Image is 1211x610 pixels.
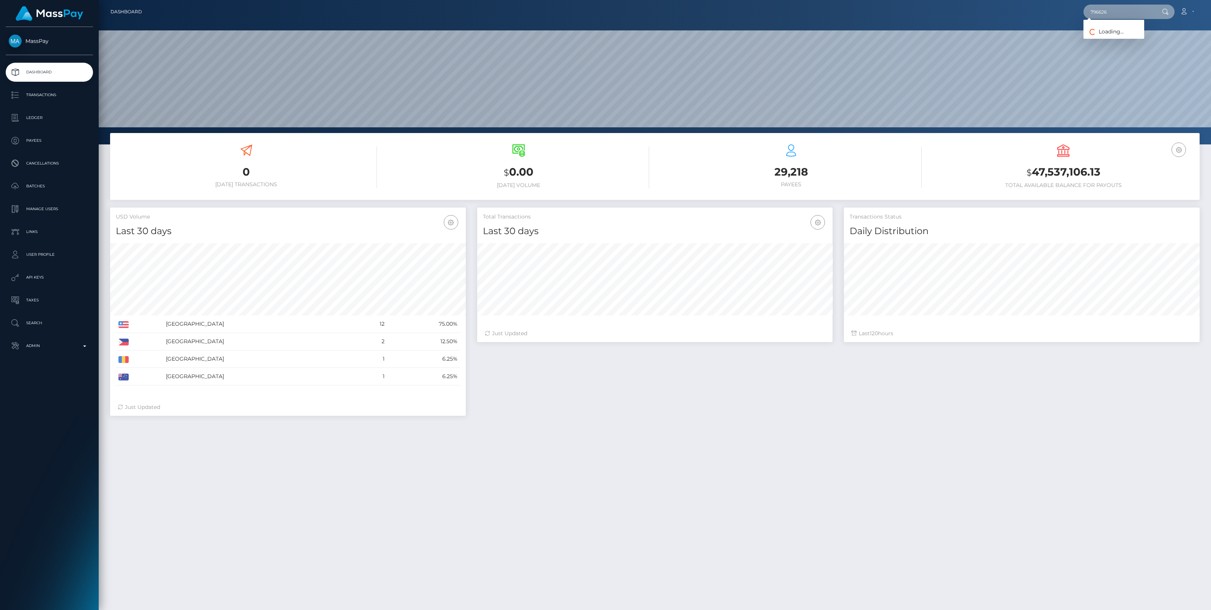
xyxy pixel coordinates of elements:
p: User Profile [9,249,90,260]
a: API Keys [6,268,93,287]
p: API Keys [9,272,90,283]
td: 6.25% [387,350,460,368]
img: MassPay Logo [16,6,83,21]
p: Admin [9,340,90,352]
h4: Last 30 days [483,225,827,238]
small: $ [504,167,509,178]
span: Loading... [1083,28,1124,35]
p: Payees [9,135,90,146]
a: Manage Users [6,200,93,219]
p: Ledger [9,112,90,124]
img: RO.png [118,356,129,363]
p: Cancellations [9,158,90,169]
h5: Total Transactions [483,213,827,221]
a: Batches [6,177,93,196]
div: Just Updated [118,403,458,411]
input: Search... [1083,5,1155,19]
h5: Transactions Status [850,213,1194,221]
p: Batches [9,181,90,192]
h5: USD Volume [116,213,460,221]
h4: Daily Distribution [850,225,1194,238]
h3: 47,537,106.13 [933,165,1194,180]
h3: 29,218 [661,165,922,179]
img: AU.png [118,374,129,380]
a: Cancellations [6,154,93,173]
span: MassPay [6,38,93,44]
span: 120 [870,330,878,337]
a: User Profile [6,245,93,264]
img: PH.png [118,339,129,345]
h3: 0 [116,165,377,179]
h4: Last 30 days [116,225,460,238]
img: US.png [118,321,129,328]
p: Dashboard [9,67,90,78]
div: Last hours [851,330,1192,337]
a: Admin [6,336,93,355]
td: 1 [356,368,387,385]
td: 12.50% [387,333,460,350]
div: Just Updated [485,330,825,337]
a: Payees [6,131,93,150]
a: Ledger [6,108,93,127]
img: MassPay [9,35,22,48]
h6: [DATE] Transactions [116,181,377,188]
a: Links [6,222,93,241]
small: $ [1027,167,1032,178]
td: 12 [356,315,387,333]
a: Dashboard [110,4,142,20]
td: 2 [356,333,387,350]
a: Search [6,314,93,333]
a: Dashboard [6,63,93,82]
td: [GEOGRAPHIC_DATA] [163,368,356,385]
p: Manage Users [9,203,90,215]
p: Transactions [9,89,90,101]
h3: 0.00 [388,165,650,180]
td: [GEOGRAPHIC_DATA] [163,333,356,350]
td: 6.25% [387,368,460,385]
p: Search [9,317,90,329]
td: 75.00% [387,315,460,333]
h6: Total Available Balance for Payouts [933,182,1194,189]
td: 1 [356,350,387,368]
td: [GEOGRAPHIC_DATA] [163,350,356,368]
a: Transactions [6,86,93,105]
h6: [DATE] Volume [388,182,650,189]
h6: Payees [661,181,922,188]
p: Taxes [9,295,90,306]
a: Taxes [6,291,93,310]
p: Links [9,226,90,238]
td: [GEOGRAPHIC_DATA] [163,315,356,333]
